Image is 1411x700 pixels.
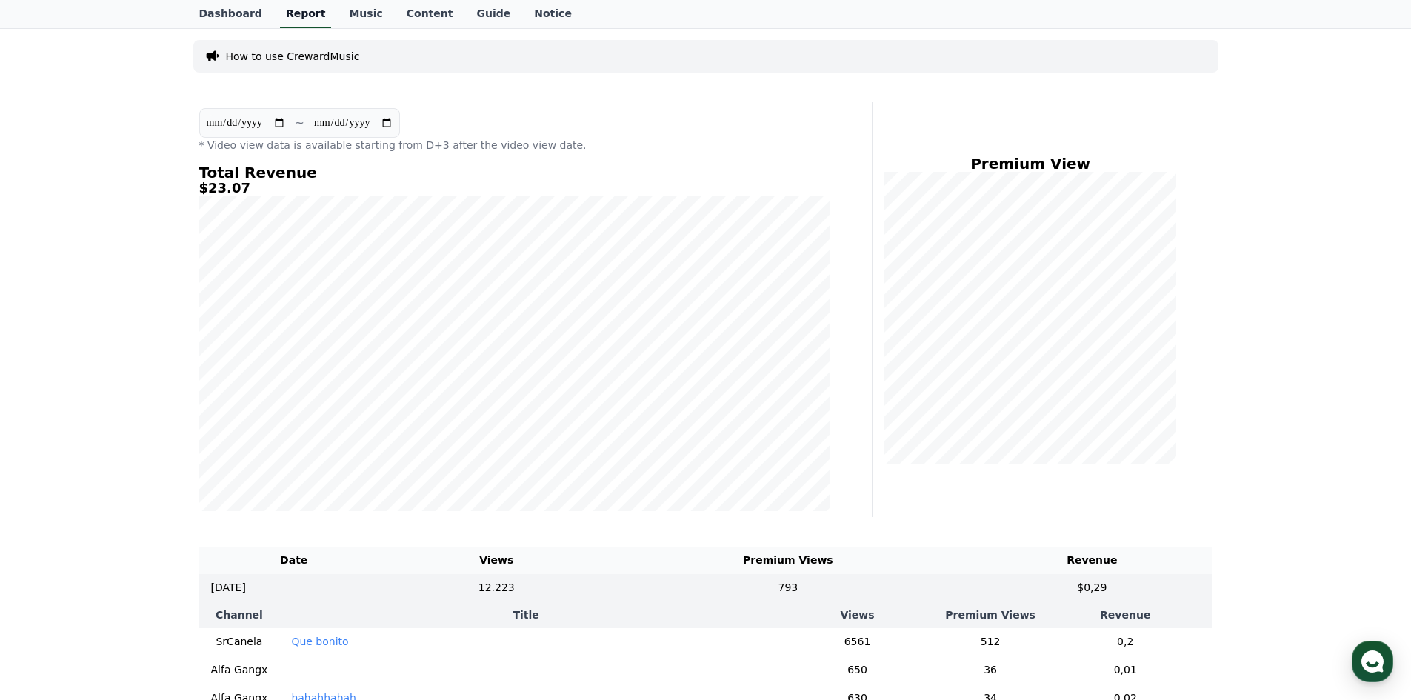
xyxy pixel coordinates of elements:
[199,601,280,628] th: Channel
[191,470,284,507] a: Settings
[942,628,1038,656] td: 512
[199,181,830,196] h5: $23.07
[1038,656,1212,684] td: 0,01
[226,49,360,64] a: How to use CrewardMusic
[98,470,191,507] a: Messages
[199,656,280,684] td: Alfa Gangx
[38,492,64,504] span: Home
[884,156,1177,172] h4: Premium View
[4,470,98,507] a: Home
[199,138,830,153] p: * Video view data is available starting from D+3 after the video view date.
[942,601,1038,628] th: Premium Views
[972,574,1212,601] td: $0,29
[219,492,256,504] span: Settings
[199,628,280,656] td: SrCanela
[211,580,246,596] p: [DATE]
[199,164,830,181] h4: Total Revenue
[773,601,943,628] th: Views
[972,547,1212,574] th: Revenue
[389,574,604,601] td: 12.223
[604,547,973,574] th: Premium Views
[279,601,772,628] th: Title
[773,628,943,656] td: 6561
[291,634,348,649] button: Que bonito
[389,547,604,574] th: Views
[123,493,167,504] span: Messages
[291,662,307,677] button: ‎ ‎ ‎ ‎ ‎ ‎
[1038,628,1212,656] td: 0,2
[199,547,390,574] th: Date
[1038,601,1212,628] th: Revenue
[773,656,943,684] td: 650
[604,574,973,601] td: 793
[942,656,1038,684] td: 36
[295,114,304,132] p: ~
